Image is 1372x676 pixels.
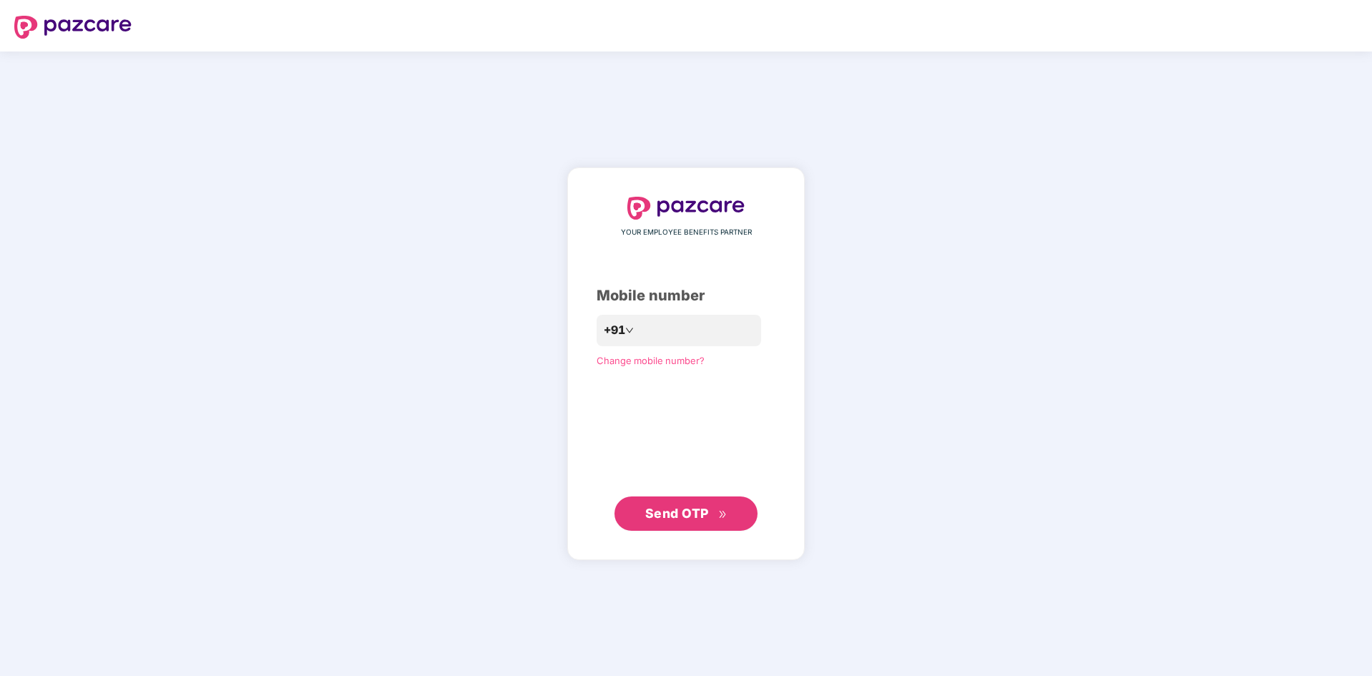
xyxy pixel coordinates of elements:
[604,321,625,339] span: +91
[718,510,727,519] span: double-right
[645,506,709,521] span: Send OTP
[614,496,758,531] button: Send OTPdouble-right
[627,197,745,220] img: logo
[597,285,775,307] div: Mobile number
[625,326,634,335] span: down
[621,227,752,238] span: YOUR EMPLOYEE BENEFITS PARTNER
[597,355,705,366] a: Change mobile number?
[14,16,132,39] img: logo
